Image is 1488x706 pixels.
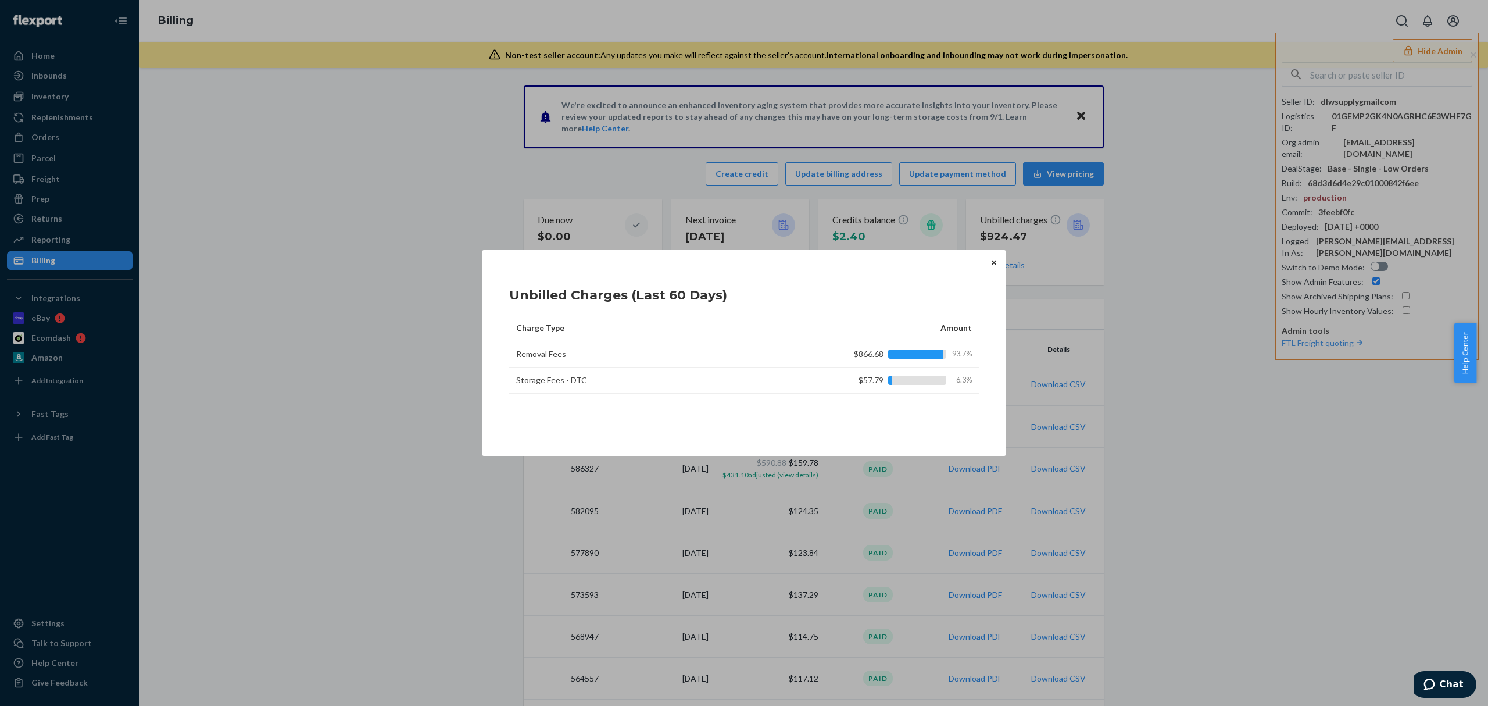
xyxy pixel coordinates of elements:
th: Charge Type [509,315,800,341]
td: Storage Fees - DTC [509,368,800,394]
h1: Unbilled Charges (Last 60 Days) [509,286,727,305]
span: 93.7% [951,349,972,359]
span: 6.3% [951,375,972,386]
th: Amount [800,315,979,341]
div: $57.79 [818,375,972,386]
span: Chat [26,8,49,19]
button: Close [988,256,1000,269]
div: $866.68 [818,348,972,360]
td: Removal Fees [509,341,800,368]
